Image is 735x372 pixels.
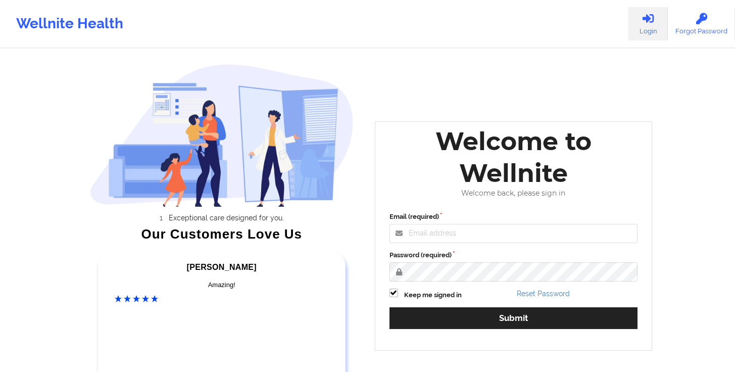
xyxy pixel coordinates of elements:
[389,307,638,329] button: Submit
[404,290,462,300] label: Keep me signed in
[187,263,257,271] span: [PERSON_NAME]
[99,214,354,222] li: Exceptional care designed for you.
[389,224,638,243] input: Email address
[668,7,735,40] a: Forgot Password
[517,290,570,298] a: Reset Password
[628,7,668,40] a: Login
[115,280,329,290] div: Amazing!
[90,229,354,239] div: Our Customers Love Us
[382,189,645,198] div: Welcome back, please sign in
[389,212,638,222] label: Email (required)
[382,125,645,189] div: Welcome to Wellnite
[90,64,354,207] img: wellnite-auth-hero_200.c722682e.png
[389,250,638,260] label: Password (required)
